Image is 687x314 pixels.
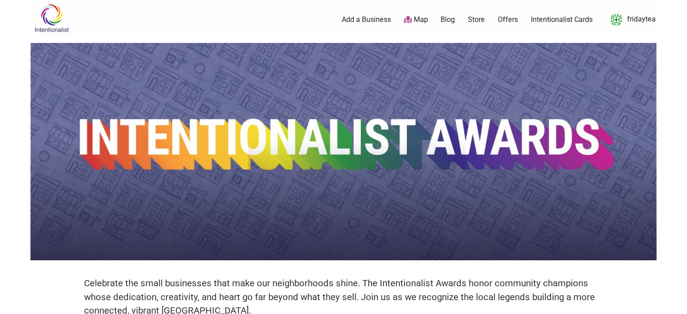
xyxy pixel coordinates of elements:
[531,15,593,25] a: Intentionalist Cards
[606,12,656,28] a: fridaytea
[342,15,391,25] a: Add a Business
[468,15,485,25] a: Store
[498,15,518,25] a: Offers
[30,4,73,33] img: Intentionalist
[404,15,428,25] a: Map
[441,15,455,25] a: Blog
